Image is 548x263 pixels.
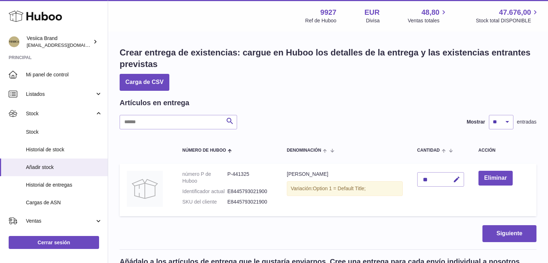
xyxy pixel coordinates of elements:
span: Historial de entregas [26,182,102,188]
span: Mi panel de control [26,71,102,78]
a: Cerrar sesión [9,236,99,249]
strong: 9927 [320,8,337,17]
dd: P-441325 [227,171,272,184]
button: Siguiente [482,225,536,242]
button: Carga de CSV [120,74,169,91]
a: 47.676,00 Stock total DISPONIBLE [476,8,539,24]
span: 47.676,00 [499,8,531,17]
div: Ref de Huboo [305,17,336,24]
div: Vesiica Brand [27,35,92,49]
span: entradas [517,119,536,125]
dd: E8445793021900 [227,199,272,205]
span: [EMAIL_ADDRESS][DOMAIN_NAME] [27,42,106,48]
dt: Identificador actual [182,188,227,195]
a: 48,80 Ventas totales [408,8,448,24]
span: Número de Huboo [182,148,226,153]
div: Variación: [287,181,403,196]
h1: Crear entrega de existencias: cargue en Huboo los detalles de la entrega y las existencias entran... [120,47,536,70]
span: Stock total DISPONIBLE [476,17,539,24]
span: 48,80 [422,8,440,17]
img: Amelia [127,171,163,207]
button: Eliminar [478,171,513,186]
span: Ventas totales [408,17,448,24]
h2: Artículos en entrega [120,98,189,108]
span: Listados [26,91,95,98]
dt: SKU del cliente [182,199,227,205]
dt: número P de Huboo [182,171,227,184]
dd: E8445793021900 [227,188,272,195]
span: Cantidad [417,148,440,153]
span: Stock [26,129,102,135]
span: Option 1 = Default Title; [313,186,366,191]
span: Historial de stock [26,146,102,153]
td: [PERSON_NAME] [280,164,410,216]
strong: EUR [365,8,380,17]
span: Cargas de ASN [26,199,102,206]
span: Ventas [26,218,95,224]
div: Acción [478,148,529,153]
span: Denominación [287,148,321,153]
img: logistic@vesiica.com [9,36,19,47]
label: Mostrar [467,119,485,125]
span: Añadir stock [26,164,102,171]
div: Divisa [366,17,380,24]
span: Stock [26,110,95,117]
